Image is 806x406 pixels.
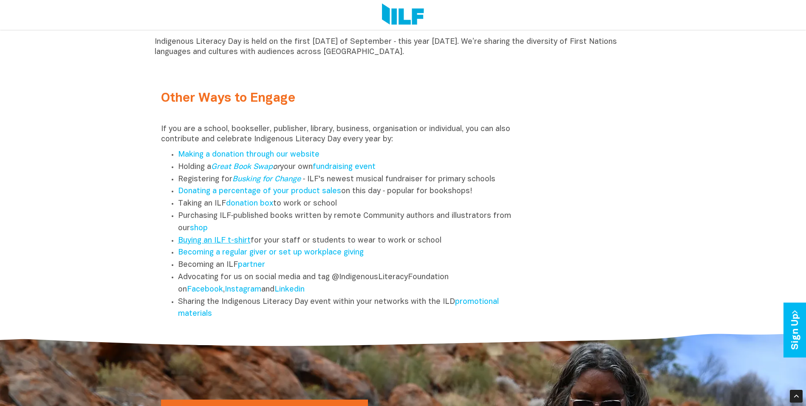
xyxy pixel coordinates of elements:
a: partner [238,261,265,269]
a: Great Book Swap [211,163,273,171]
li: Becoming an ILF [178,259,521,272]
a: Donating a percentage of your product sales [178,188,341,195]
li: Registering for ‑ ILF's newest musical fundraiser for primary schools [178,174,521,186]
p: Indigenous Literacy Day is held on the first [DATE] of September ‑ this year [DATE]. We’re sharin... [155,37,652,57]
li: Purchasing ILF‑published books written by remote Community authors and illustrators from our [178,210,521,235]
li: Taking an ILF to work or school [178,198,521,210]
li: for your staff or students to wear to work or school [178,235,521,247]
li: Sharing the Indigenous Literacy Day event within your networks with the ILD [178,296,521,321]
a: donation box [226,200,273,207]
a: shop [190,225,208,232]
div: Scroll Back to Top [790,390,803,403]
a: Busking for Change [232,176,301,183]
p: If you are a school, bookseller, publisher, library, business, organisation or individual, you ca... [161,124,521,145]
a: Facebook [187,286,223,293]
em: or [211,163,280,171]
a: Becoming a regular giver or set up workplace giving [178,249,364,256]
a: Instagram [225,286,261,293]
li: Advocating for us on social media and tag @IndigenousLiteracyFoundation on , and [178,272,521,296]
h2: Other Ways to Engage [161,91,521,106]
img: Logo [382,3,424,26]
li: Holding a your own [178,161,521,174]
a: Making a donation through our website [178,151,320,158]
a: fundraising event [313,163,376,171]
a: Linkedin [274,286,305,293]
a: Buying an ILF t-shirt [178,237,251,244]
li: on this day ‑ popular for bookshops! [178,186,521,198]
